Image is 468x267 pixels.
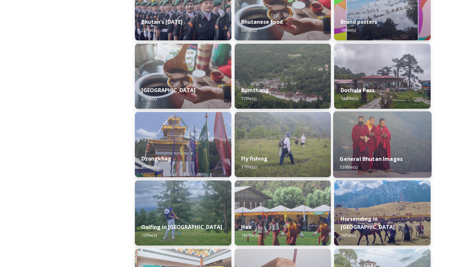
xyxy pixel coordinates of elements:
[241,18,283,25] strong: Bhutanese Food
[341,95,358,101] span: 134 file(s)
[341,18,377,25] strong: Brand posters
[241,232,259,238] span: 160 file(s)
[241,87,269,94] strong: Bumthang
[141,95,157,101] span: 21 file(s)
[341,87,374,94] strong: Dochula Pass
[241,164,256,170] span: 27 file(s)
[241,95,256,101] span: 77 file(s)
[341,232,356,238] span: 16 file(s)
[235,44,331,109] img: Bumthang%2520180723%2520by%2520Amp%2520Sripimanwat-20.jpg
[341,27,356,33] span: 18 file(s)
[241,27,256,33] span: 56 file(s)
[340,164,358,170] span: 339 file(s)
[141,27,157,33] span: 22 file(s)
[135,44,231,109] img: Bumdeling%2520090723%2520by%2520Amp%2520Sripimanwat-4%25202.jpg
[341,215,395,231] strong: Horseriding in [GEOGRAPHIC_DATA]
[135,112,231,177] img: Festival%2520Header.jpg
[141,87,196,94] strong: [GEOGRAPHIC_DATA]
[235,180,331,246] img: Haa%2520Summer%2520Festival1.jpeg
[141,232,157,238] span: 12 file(s)
[241,223,252,231] strong: Haa
[340,155,403,162] strong: General Bhutan Images
[135,180,231,246] img: IMG_0877.jpeg
[333,111,432,178] img: MarcusWestbergBhutanHiRes-23.jpg
[141,164,159,170] span: 650 file(s)
[141,155,171,162] strong: Dzongkhag
[334,44,431,109] img: 2022-10-01%252011.41.43.jpg
[141,223,222,231] strong: Golfing in [GEOGRAPHIC_DATA]
[241,155,267,162] strong: Fly fishing
[235,112,331,177] img: by%2520Ugyen%2520Wangchuk14.JPG
[334,180,431,246] img: Horseriding%2520in%2520Bhutan2.JPG
[141,18,183,25] strong: Bhutan's [DATE]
